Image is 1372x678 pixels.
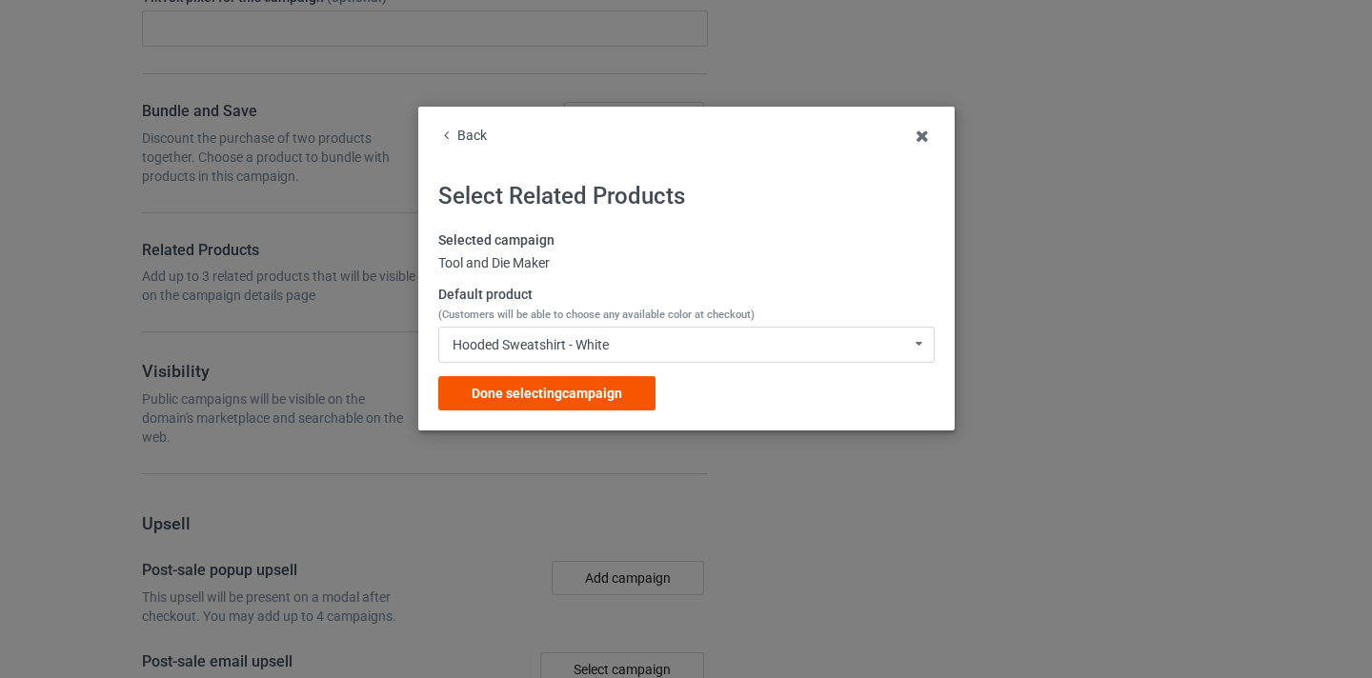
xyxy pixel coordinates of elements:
[453,338,609,351] div: Hooded Sweatshirt - White
[438,182,935,211] h2: Select Related Products
[438,127,935,146] div: Back
[438,254,935,273] div: Tool and Die Maker
[438,309,755,321] span: (Customers will be able to choose any available color at checkout)
[438,286,935,323] label: Default product
[438,231,935,250] label: Selected campaign
[472,386,622,401] span: Done selecting campaign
